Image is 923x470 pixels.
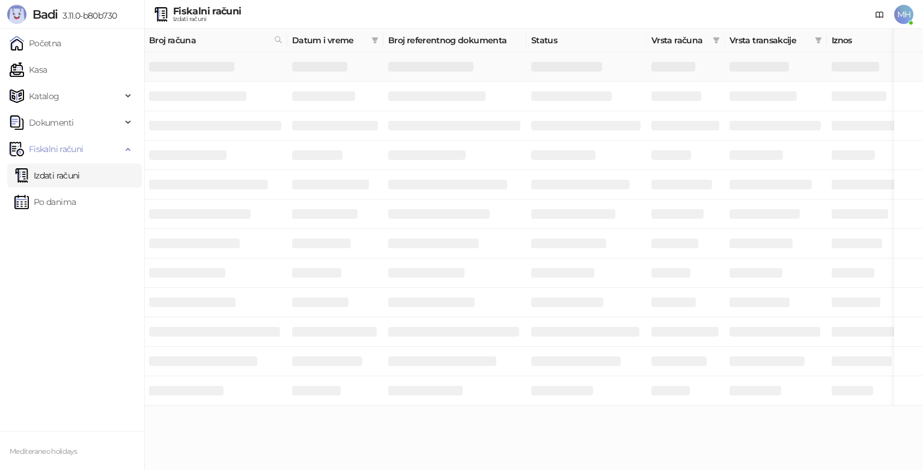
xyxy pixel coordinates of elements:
a: Po danima [14,190,76,214]
span: Vrsta transakcije [730,34,810,47]
span: 3.11.0-b80b730 [58,10,117,21]
th: Vrsta transakcije [725,29,827,52]
img: Logo [7,5,26,24]
th: Broj referentnog dokumenta [383,29,526,52]
span: filter [369,31,381,49]
th: Vrsta računa [647,29,725,52]
span: MH [894,5,913,24]
span: filter [815,37,822,44]
span: Fiskalni računi [29,137,83,161]
span: Katalog [29,84,59,108]
span: filter [371,37,379,44]
span: Iznos [832,34,894,47]
div: Izdati računi [173,16,241,22]
span: Datum i vreme [292,34,367,47]
a: Početna [10,31,61,55]
a: Kasa [10,58,47,82]
span: filter [812,31,824,49]
a: Dokumentacija [870,5,889,24]
small: Mediteraneo holidays [10,447,77,456]
a: Izdati računi [14,163,80,188]
span: Dokumenti [29,111,73,135]
div: Fiskalni računi [173,7,241,16]
th: Broj računa [144,29,287,52]
span: Broj računa [149,34,269,47]
th: Status [526,29,647,52]
span: filter [713,37,720,44]
span: Badi [32,7,58,22]
span: filter [710,31,722,49]
span: Vrsta računa [651,34,708,47]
